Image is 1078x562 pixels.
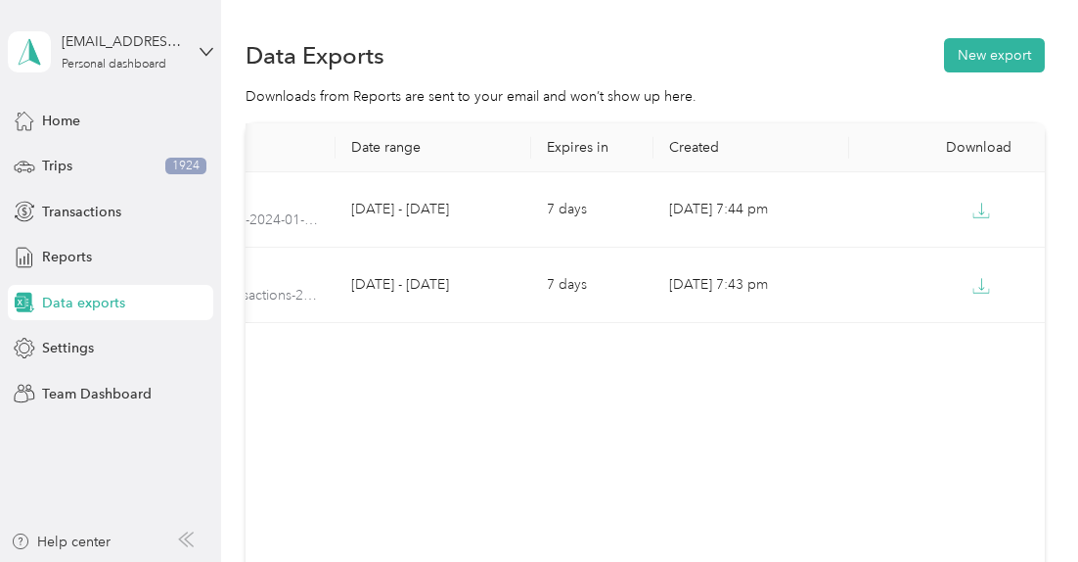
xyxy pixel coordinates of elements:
[531,123,653,172] th: Expires in
[653,172,849,248] td: [DATE] 7:44 pm
[336,248,531,323] td: [DATE] - [DATE]
[42,156,72,176] span: Trips
[42,384,152,404] span: Team Dashboard
[42,293,125,313] span: Data exports
[531,172,653,248] td: 7 days
[968,452,1078,562] iframe: Everlance-gr Chat Button Frame
[653,123,849,172] th: Created
[42,247,92,267] span: Reports
[336,172,531,248] td: [DATE] - [DATE]
[944,38,1045,72] button: New export
[11,532,111,552] button: Help center
[246,45,384,66] h1: Data Exports
[165,158,206,175] span: 1924
[62,31,184,52] div: [EMAIL_ADDRESS][DOMAIN_NAME]
[42,111,80,131] span: Home
[42,202,121,222] span: Transactions
[653,248,849,323] td: [DATE] 7:43 pm
[42,338,94,358] span: Settings
[865,139,1029,156] div: Download
[336,123,531,172] th: Date range
[62,59,166,70] div: Personal dashboard
[246,86,1045,107] div: Downloads from Reports are sent to your email and won’t show up here.
[531,248,653,323] td: 7 days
